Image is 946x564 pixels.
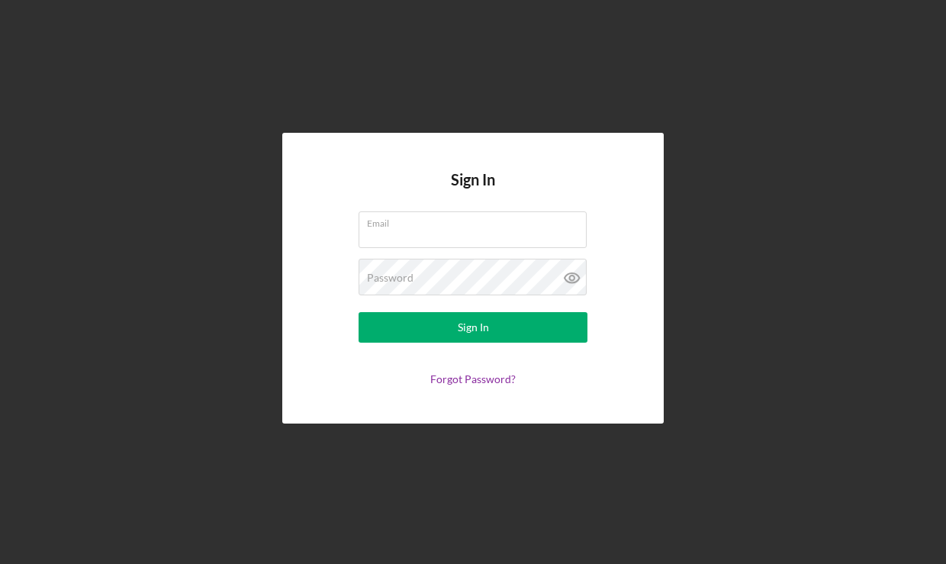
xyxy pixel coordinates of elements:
div: Sign In [458,312,489,343]
button: Sign In [359,312,587,343]
label: Email [367,212,587,229]
a: Forgot Password? [430,372,516,385]
h4: Sign In [451,171,495,211]
label: Password [367,272,413,284]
